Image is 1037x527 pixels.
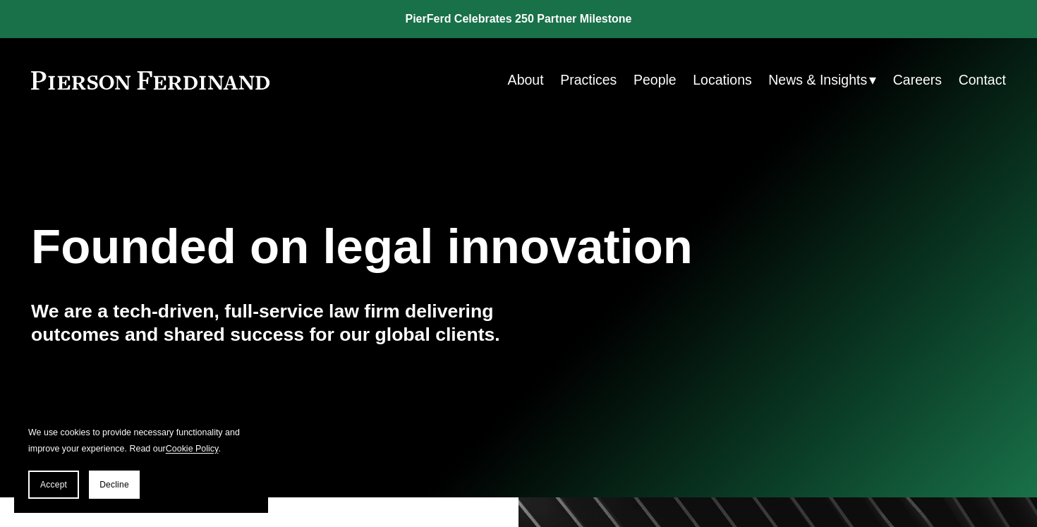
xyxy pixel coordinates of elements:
[89,471,140,499] button: Decline
[31,300,518,347] h4: We are a tech-driven, full-service law firm delivering outcomes and shared success for our global...
[633,66,677,94] a: People
[560,66,617,94] a: Practices
[40,480,67,490] span: Accept
[28,471,79,499] button: Accept
[768,66,876,94] a: folder dropdown
[693,66,752,94] a: Locations
[28,425,254,456] p: We use cookies to provide necessary functionality and improve your experience. Read our .
[893,66,942,94] a: Careers
[768,68,867,92] span: News & Insights
[166,444,219,454] a: Cookie Policy
[99,480,129,490] span: Decline
[508,66,544,94] a: About
[31,219,844,275] h1: Founded on legal innovation
[959,66,1006,94] a: Contact
[14,411,268,513] section: Cookie banner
